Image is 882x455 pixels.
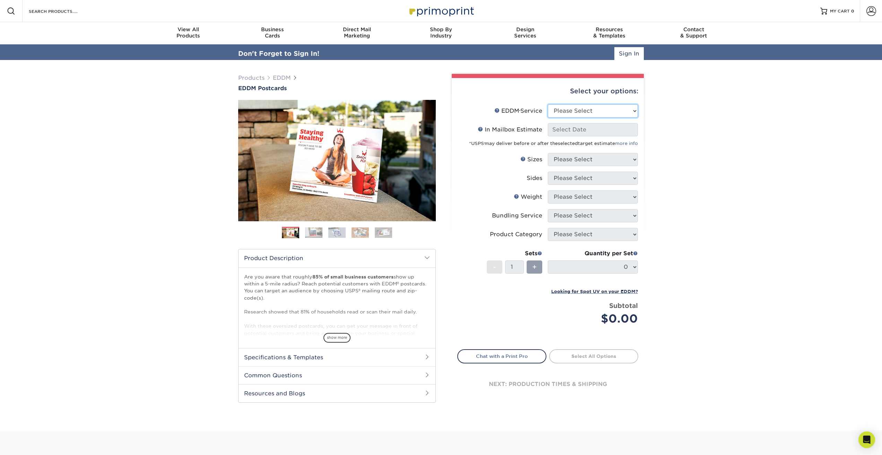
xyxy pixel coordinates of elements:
div: Products [146,26,231,39]
div: & Support [651,26,736,39]
div: Sets [487,249,542,258]
img: EDDM Postcards 01 [238,92,436,229]
img: EDDM 05 [375,227,392,238]
div: & Templates [567,26,651,39]
img: EDDM 04 [352,227,369,238]
span: MY CART [830,8,850,14]
span: Business [231,26,315,33]
span: EDDM Postcards [238,85,287,92]
a: Sign In [614,47,644,60]
a: Shop ByIndustry [399,22,483,44]
a: BusinessCards [231,22,315,44]
div: next: production times & shipping [457,363,638,405]
sup: ® [519,110,520,112]
div: Services [483,26,567,39]
span: Design [483,26,567,33]
span: View All [146,26,231,33]
a: Contact& Support [651,22,736,44]
div: Bundling Service [492,212,542,220]
img: EDDM 02 [305,227,322,238]
span: show more [323,333,351,342]
a: Direct MailMarketing [315,22,399,44]
div: Marketing [315,26,399,39]
div: Weight [514,193,542,201]
span: Direct Mail [315,26,399,33]
a: View AllProducts [146,22,231,44]
span: 0 [851,9,854,14]
input: SEARCH PRODUCTS..... [28,7,96,15]
h2: Common Questions [239,366,435,384]
span: Shop By [399,26,483,33]
img: Primoprint [406,3,476,18]
small: *USPS may deliver before or after the target estimate [469,141,638,146]
div: In Mailbox Estimate [478,126,542,134]
div: Cards [231,26,315,39]
div: Select your options: [457,78,638,104]
a: EDDM [273,75,291,81]
h2: Specifications & Templates [239,348,435,366]
span: Contact [651,26,736,33]
span: - [493,262,496,272]
div: Sizes [520,155,542,164]
div: Don't Forget to Sign In! [238,49,319,59]
p: Are you aware that roughly show up within a 5-mile radius? Reach potential customers with EDDM® p... [244,273,430,401]
input: Select Date [548,123,638,136]
a: EDDM Postcards [238,85,436,92]
img: EDDM 01 [282,227,299,239]
a: more info [615,141,638,146]
span: Resources [567,26,651,33]
div: Product Category [490,230,542,239]
h2: Product Description [239,249,435,267]
strong: 85% of small business customers [312,274,394,280]
span: + [532,262,537,272]
h2: Resources and Blogs [239,384,435,402]
div: $0.00 [553,310,638,327]
strong: Subtotal [609,302,638,309]
a: Chat with a Print Pro [457,349,546,363]
small: Looking for Spot UV on your EDDM? [551,289,638,294]
div: Open Intercom Messenger [858,431,875,448]
a: Products [238,75,265,81]
a: Looking for Spot UV on your EDDM? [551,288,638,294]
div: Industry [399,26,483,39]
div: Quantity per Set [548,249,638,258]
a: DesignServices [483,22,567,44]
a: Resources& Templates [567,22,651,44]
sup: ® [484,142,485,144]
div: EDDM Service [494,107,542,115]
div: Sides [527,174,542,182]
span: selected [558,141,578,146]
img: EDDM 03 [328,227,346,238]
a: Select All Options [549,349,638,363]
